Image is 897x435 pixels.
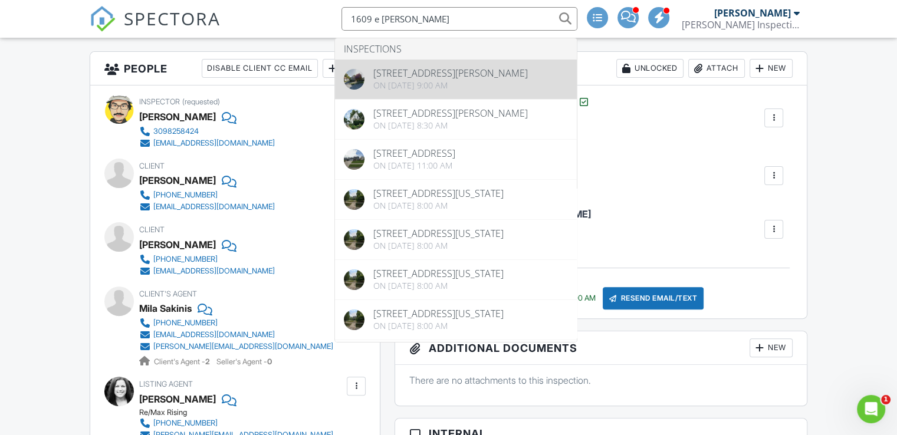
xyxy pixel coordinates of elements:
[373,81,528,90] div: On [DATE] 9:00 am
[139,162,165,170] span: Client
[395,52,807,85] h3: Reports
[395,331,807,365] h3: Additional Documents
[139,341,333,352] a: [PERSON_NAME][EMAIL_ADDRESS][DOMAIN_NAME]
[373,321,504,331] div: On [DATE] 8:00 am
[153,330,275,340] div: [EMAIL_ADDRESS][DOMAIN_NAME]
[139,317,333,329] a: [PHONE_NUMBER]
[139,417,333,429] a: [PHONE_NUMBER]
[90,16,221,41] a: SPECTORA
[344,189,364,210] img: streetview
[603,287,704,309] div: Resend Email/Text
[139,408,343,417] div: Re/Max Rising
[139,108,216,126] div: [PERSON_NAME]
[139,137,275,149] a: [EMAIL_ADDRESS][DOMAIN_NAME]
[153,342,333,351] div: [PERSON_NAME][EMAIL_ADDRESS][DOMAIN_NAME]
[373,269,504,278] div: [STREET_ADDRESS][US_STATE]
[373,68,528,78] div: [STREET_ADDRESS][PERSON_NAME]
[139,265,275,277] a: [EMAIL_ADDRESS][DOMAIN_NAME]
[139,236,216,253] div: [PERSON_NAME]
[153,255,218,264] div: [PHONE_NUMBER]
[153,127,199,136] div: 3098258424
[153,139,275,148] div: [EMAIL_ADDRESS][DOMAIN_NAME]
[139,189,275,201] a: [PHONE_NUMBER]
[153,318,218,328] div: [PHONE_NUMBER]
[409,374,793,387] p: There are no attachments to this inspection.
[344,109,364,130] img: 9151458%2Fcover_photos%2FZ3tkgpGC5dFxqsKY8yQc%2Foriginal.jpg
[344,69,364,90] img: streetview
[857,395,885,423] iframe: Intercom live chat
[373,189,504,198] div: [STREET_ADDRESS][US_STATE]
[335,38,577,60] li: Inspections
[688,59,745,78] div: Attach
[373,201,504,210] div: On [DATE] 8:00 am
[182,97,220,106] span: (requested)
[373,281,504,291] div: On [DATE] 8:00 am
[344,229,364,250] img: streetview
[205,357,210,366] strong: 2
[139,329,333,341] a: [EMAIL_ADDRESS][DOMAIN_NAME]
[139,97,180,106] span: Inspector
[373,309,504,318] div: [STREET_ADDRESS][US_STATE]
[344,309,364,330] img: streetview
[139,201,275,213] a: [EMAIL_ADDRESS][DOMAIN_NAME]
[153,202,275,212] div: [EMAIL_ADDRESS][DOMAIN_NAME]
[153,418,218,428] div: [PHONE_NUMBER]
[139,289,197,298] span: Client's Agent
[373,229,504,238] div: [STREET_ADDRESS][US_STATE]
[323,59,366,78] div: New
[139,380,193,388] span: Listing Agent
[341,7,577,31] input: Search everything...
[124,6,221,31] span: SPECTORA
[344,269,364,290] img: streetview
[267,357,272,366] strong: 0
[344,149,364,170] img: streetview
[154,357,212,366] span: Client's Agent -
[139,253,275,265] a: [PHONE_NUMBER]
[139,299,192,317] a: Mila Sakinis
[202,59,318,78] div: Disable Client CC Email
[216,357,272,366] span: Seller's Agent -
[139,390,216,408] a: [PERSON_NAME]
[90,52,380,85] h3: People
[139,225,165,234] span: Client
[153,190,218,200] div: [PHONE_NUMBER]
[153,266,275,276] div: [EMAIL_ADDRESS][DOMAIN_NAME]
[750,338,793,357] div: New
[373,149,455,158] div: [STREET_ADDRESS]
[139,172,216,189] div: [PERSON_NAME]
[373,108,528,118] div: [STREET_ADDRESS][PERSON_NAME]
[750,59,793,78] div: New
[90,6,116,32] img: The Best Home Inspection Software - Spectora
[373,121,528,130] div: On [DATE] 8:30 am
[682,19,800,31] div: SEGO Inspections Inc.
[881,395,891,404] span: 1
[714,7,791,19] div: [PERSON_NAME]
[616,59,684,78] div: Unlocked
[373,241,504,251] div: On [DATE] 8:00 am
[139,126,275,137] a: 3098258424
[373,161,455,170] div: On [DATE] 11:00 am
